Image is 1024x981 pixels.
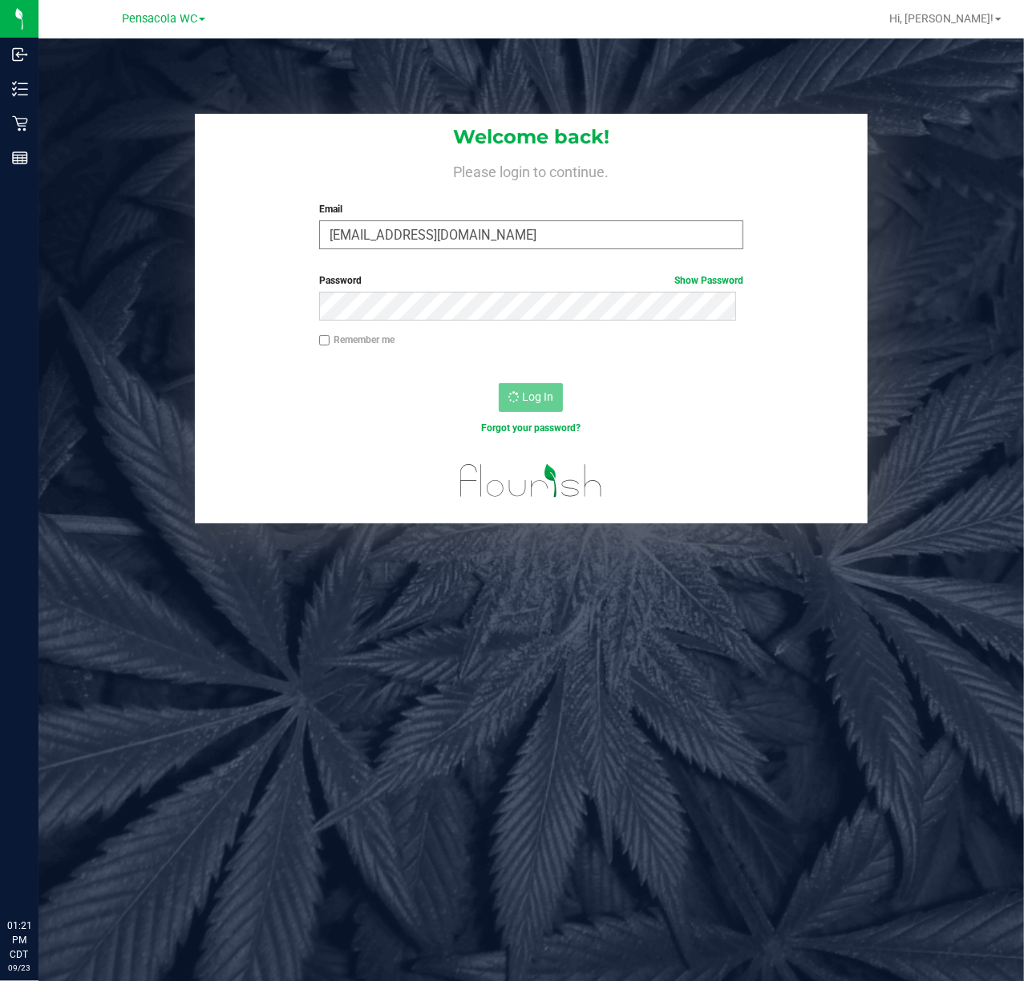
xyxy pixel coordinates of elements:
[122,12,197,26] span: Pensacola WC
[889,12,994,25] span: Hi, [PERSON_NAME]!
[12,46,28,63] inline-svg: Inbound
[319,202,744,216] label: Email
[12,150,28,166] inline-svg: Reports
[499,383,563,412] button: Log In
[319,333,395,347] label: Remember me
[522,390,553,403] span: Log In
[319,335,330,346] input: Remember me
[195,127,868,147] h1: Welcome back!
[481,422,581,434] a: Forgot your password?
[7,918,31,962] p: 01:21 PM CDT
[674,275,743,286] a: Show Password
[319,275,362,286] span: Password
[12,81,28,97] inline-svg: Inventory
[7,962,31,974] p: 09/23
[447,452,616,510] img: flourish_logo.svg
[195,160,868,180] h4: Please login to continue.
[12,115,28,131] inline-svg: Retail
